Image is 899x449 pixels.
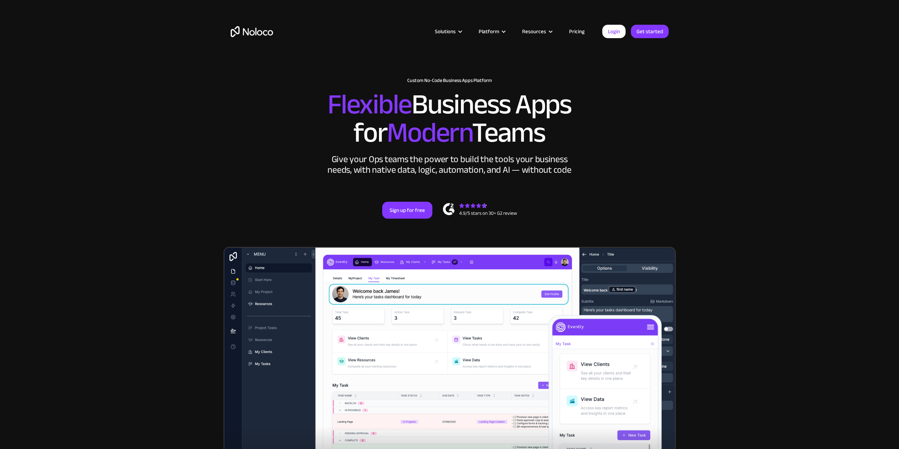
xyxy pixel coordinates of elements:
h1: Custom No-Code Business Apps Platform [231,78,669,83]
span: Modern [387,106,472,159]
h2: Business Apps for Teams [231,90,669,147]
a: Get started [631,25,669,38]
div: Solutions [435,27,456,36]
span: Flexible [327,78,412,131]
a: Sign up for free [382,202,432,219]
div: Resources [513,27,560,36]
div: Platform [479,27,499,36]
a: home [231,26,273,37]
div: Platform [470,27,513,36]
div: Resources [522,27,546,36]
div: Give your Ops teams the power to build the tools your business needs, with native data, logic, au... [326,154,573,175]
a: Login [602,25,626,38]
a: Pricing [560,27,593,36]
div: Solutions [426,27,470,36]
